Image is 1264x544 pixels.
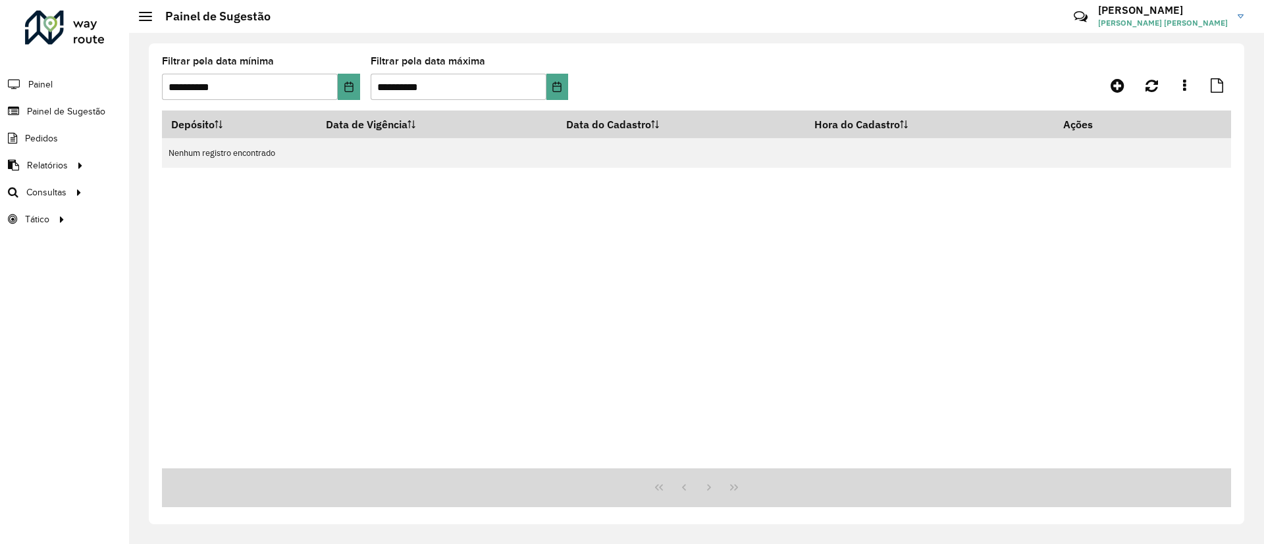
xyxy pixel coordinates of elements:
[152,9,271,24] h2: Painel de Sugestão
[162,111,317,138] th: Depósito
[1066,3,1095,31] a: Contato Rápido
[317,111,558,138] th: Data de Vigência
[162,53,274,69] label: Filtrar pela data mínima
[338,74,359,100] button: Choose Date
[546,74,568,100] button: Choose Date
[1098,17,1228,29] span: [PERSON_NAME] [PERSON_NAME]
[371,53,485,69] label: Filtrar pela data máxima
[805,111,1055,138] th: Hora do Cadastro
[27,159,68,172] span: Relatórios
[1054,111,1133,138] th: Ações
[558,111,805,138] th: Data do Cadastro
[162,138,1231,168] td: Nenhum registro encontrado
[25,212,49,226] span: Tático
[26,185,66,199] span: Consultas
[28,78,53,91] span: Painel
[1098,4,1228,16] h3: [PERSON_NAME]
[25,132,58,145] span: Pedidos
[27,105,105,118] span: Painel de Sugestão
